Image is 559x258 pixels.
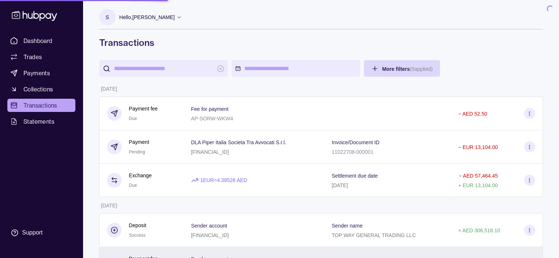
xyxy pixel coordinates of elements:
[99,37,543,48] h1: Transactions
[129,116,137,121] span: Due
[332,223,362,229] p: Sender name
[458,111,487,117] p: − AED 52.50
[7,99,75,112] a: Transactions
[129,233,146,238] span: Success
[459,173,498,179] p: − AED 57,464.45
[191,223,227,229] p: Sender account
[7,50,75,63] a: Trades
[458,182,498,188] p: + EUR 13,104.00
[24,85,53,94] span: Collections
[129,138,149,146] p: Payment
[24,36,53,45] span: Dashboard
[129,149,145,155] span: Pending
[332,232,416,238] p: TOP WAY GENERAL TRADING LLC
[24,117,54,126] span: Statements
[24,69,50,77] span: Payments
[200,176,247,184] p: 1 EUR = 4.38526 AED
[364,60,440,77] button: More filters(0applied)
[191,139,286,145] p: DLA Piper Italia Societa Tra Avvocati S.r.l.
[101,203,117,208] p: [DATE]
[105,13,109,21] p: S
[24,52,42,61] span: Trades
[332,149,373,155] p: 11022708-000001
[458,228,500,233] p: + AED 306,518.10
[7,83,75,96] a: Collections
[191,106,229,112] p: Fee for payment
[7,66,75,80] a: Payments
[458,144,498,150] p: − EUR 13,104.00
[7,225,75,240] a: Support
[332,182,348,188] p: [DATE]
[410,66,433,72] p: ( 0 applied)
[332,173,377,179] p: Settlement due date
[114,60,213,77] input: search
[129,183,137,188] span: Due
[101,86,117,92] p: [DATE]
[7,115,75,128] a: Statements
[22,229,43,237] div: Support
[129,105,158,113] p: Payment fee
[191,149,229,155] p: [FINANCIAL_ID]
[24,101,57,110] span: Transactions
[191,116,233,121] p: AP-SORW-WKW4
[382,66,433,72] span: More filters
[332,139,379,145] p: Invoice/Document ID
[129,221,146,229] p: Deposit
[191,232,229,238] p: [FINANCIAL_ID]
[129,171,152,179] p: Exchange
[7,34,75,47] a: Dashboard
[119,13,175,21] p: Hello, [PERSON_NAME]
